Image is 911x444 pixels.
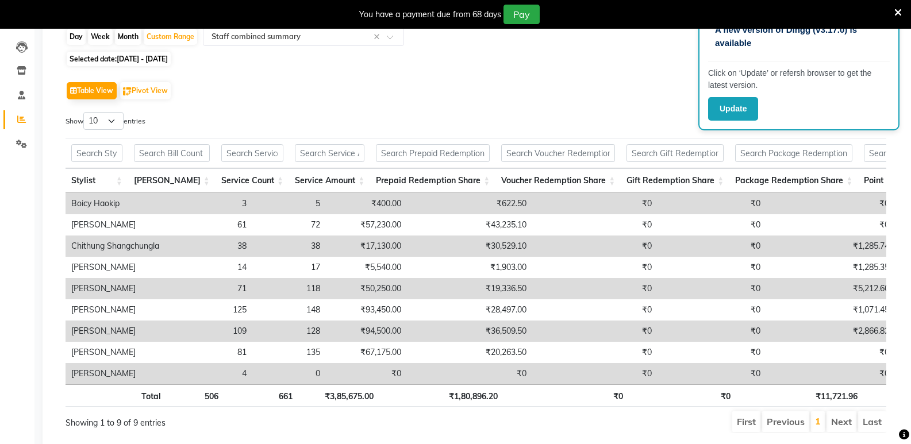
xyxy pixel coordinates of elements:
[88,29,113,45] div: Week
[66,193,165,214] td: Boicy Haokip
[532,321,658,342] td: ₹0
[252,278,326,299] td: 118
[67,29,86,45] div: Day
[815,415,821,427] a: 1
[532,193,658,214] td: ₹0
[66,278,165,299] td: [PERSON_NAME]
[626,144,724,162] input: Search Gift Redemption Share
[252,342,326,363] td: 135
[766,257,895,278] td: ₹1,285.35
[66,384,167,407] th: Total
[123,87,132,96] img: pivot.png
[115,29,141,45] div: Month
[658,214,766,235] td: ₹0
[715,24,883,49] p: A new version of Dingg (v3.17.0) is available
[407,299,532,321] td: ₹28,497.00
[370,168,495,193] th: Prepaid Redemption Share: activate to sort column ascending
[326,257,407,278] td: ₹5,540.00
[532,363,658,384] td: ₹0
[66,235,165,257] td: Chithung Shangchungla
[766,321,895,342] td: ₹2,866.82
[766,363,895,384] td: ₹0
[165,278,252,299] td: 71
[359,9,501,21] div: You have a payment due from 68 days
[326,214,407,235] td: ₹57,230.00
[766,214,895,235] td: ₹0
[532,257,658,278] td: ₹0
[326,363,407,384] td: ₹0
[326,321,407,342] td: ₹94,500.00
[252,257,326,278] td: 17
[66,214,165,235] td: [PERSON_NAME]
[374,31,383,43] span: Clear all
[736,384,863,407] th: ₹11,721.96
[66,363,165,384] td: [PERSON_NAME]
[165,363,252,384] td: 4
[326,193,407,214] td: ₹400.00
[376,144,490,162] input: Search Prepaid Redemption Share
[532,299,658,321] td: ₹0
[532,278,658,299] td: ₹0
[503,5,540,24] button: Pay
[165,235,252,257] td: 38
[71,144,122,162] input: Search Stylist
[629,384,737,407] th: ₹0
[658,257,766,278] td: ₹0
[216,168,289,193] th: Service Count: activate to sort column ascending
[66,257,165,278] td: [PERSON_NAME]
[658,193,766,214] td: ₹0
[66,410,398,429] div: Showing 1 to 9 of 9 entries
[621,168,729,193] th: Gift Redemption Share: activate to sort column ascending
[495,168,621,193] th: Voucher Redemption Share: activate to sort column ascending
[252,235,326,257] td: 38
[165,193,252,214] td: 3
[708,67,890,91] p: Click on ‘Update’ or refersh browser to get the latest version.
[766,193,895,214] td: ₹0
[252,363,326,384] td: 0
[144,29,197,45] div: Custom Range
[532,214,658,235] td: ₹0
[407,342,532,363] td: ₹20,263.50
[165,299,252,321] td: 125
[407,214,532,235] td: ₹43,235.10
[326,299,407,321] td: ₹93,450.00
[83,112,124,130] select: Showentries
[503,384,629,407] th: ₹0
[766,278,895,299] td: ₹5,212.60
[289,168,370,193] th: Service Amount: activate to sort column ascending
[407,278,532,299] td: ₹19,336.50
[66,299,165,321] td: [PERSON_NAME]
[658,321,766,342] td: ₹0
[66,321,165,342] td: [PERSON_NAME]
[766,299,895,321] td: ₹1,071.45
[67,82,117,99] button: Table View
[407,193,532,214] td: ₹622.50
[708,97,758,121] button: Update
[298,384,380,407] th: ₹3,85,675.00
[658,235,766,257] td: ₹0
[766,235,895,257] td: ₹1,285.74
[117,55,168,63] span: [DATE] - [DATE]
[295,144,364,162] input: Search Service Amount
[729,168,858,193] th: Package Redemption Share: activate to sort column ascending
[766,342,895,363] td: ₹0
[66,112,145,130] label: Show entries
[407,235,532,257] td: ₹30,529.10
[326,235,407,257] td: ₹17,130.00
[66,342,165,363] td: [PERSON_NAME]
[120,82,171,99] button: Pivot View
[66,168,128,193] th: Stylist: activate to sort column ascending
[379,384,503,407] th: ₹1,80,896.20
[252,299,326,321] td: 148
[407,257,532,278] td: ₹1,903.00
[167,384,224,407] th: 506
[407,321,532,342] td: ₹36,509.50
[252,214,326,235] td: 72
[532,235,658,257] td: ₹0
[134,144,210,162] input: Search Bill Count
[326,342,407,363] td: ₹67,175.00
[165,342,252,363] td: 81
[658,342,766,363] td: ₹0
[658,363,766,384] td: ₹0
[658,299,766,321] td: ₹0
